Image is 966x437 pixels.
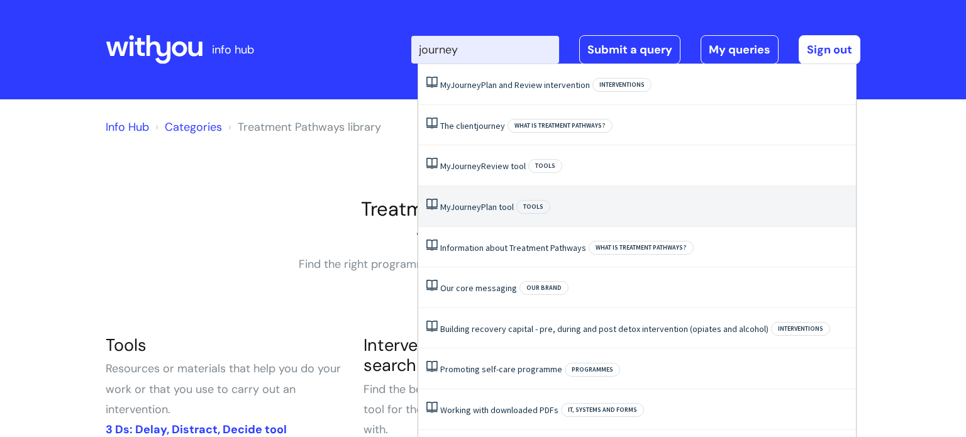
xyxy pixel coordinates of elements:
span: Tools [516,200,550,214]
li: Solution home [152,117,222,137]
span: Journey [450,79,481,91]
span: journey [477,120,505,131]
a: Promoting self-care programme [440,363,562,375]
span: IT, systems and forms [561,403,644,417]
a: Tools [106,334,147,356]
a: Information about Treatment Pathways [440,242,586,253]
span: What is Treatment Pathways? [508,119,613,133]
a: My queries [701,35,779,64]
a: Sign out [799,35,860,64]
a: The clientjourney [440,120,505,131]
span: Our brand [519,281,569,295]
h1: Treatment Pathways library [106,197,860,221]
span: What is Treatment Pathways? [589,241,694,255]
span: Resources or materials that help you do your work or that you use to carry out an intervention. [106,361,341,417]
span: Interventions [771,322,830,336]
a: Categories [165,119,222,135]
a: Submit a query [579,35,680,64]
p: info hub [212,40,254,60]
div: | - [411,35,860,64]
span: Tools [528,159,562,173]
span: Journey [450,201,481,213]
a: Our core messaging [440,282,517,294]
a: MyJourneyReview tool [440,160,526,172]
a: 3 Ds: Delay, Distract, Decide tool [106,422,287,437]
a: MyJourneyPlan tool [440,201,514,213]
span: Journey [450,160,481,172]
a: Building recovery capital - pre, during and post detox intervention (opiates and alcohol) [440,323,769,335]
p: Find the right programmes, interventions and tools for the client you're working with. [294,254,672,295]
a: Working with downloaded PDFs [440,404,558,416]
span: Programmes [565,363,620,377]
span: Interventions [592,78,652,92]
a: Interventions and tools search [364,334,546,376]
a: Info Hub [106,119,149,135]
input: Search [411,36,559,64]
li: Treatment Pathways library [225,117,381,137]
a: MyJourneyPlan and Review intervention [440,79,590,91]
